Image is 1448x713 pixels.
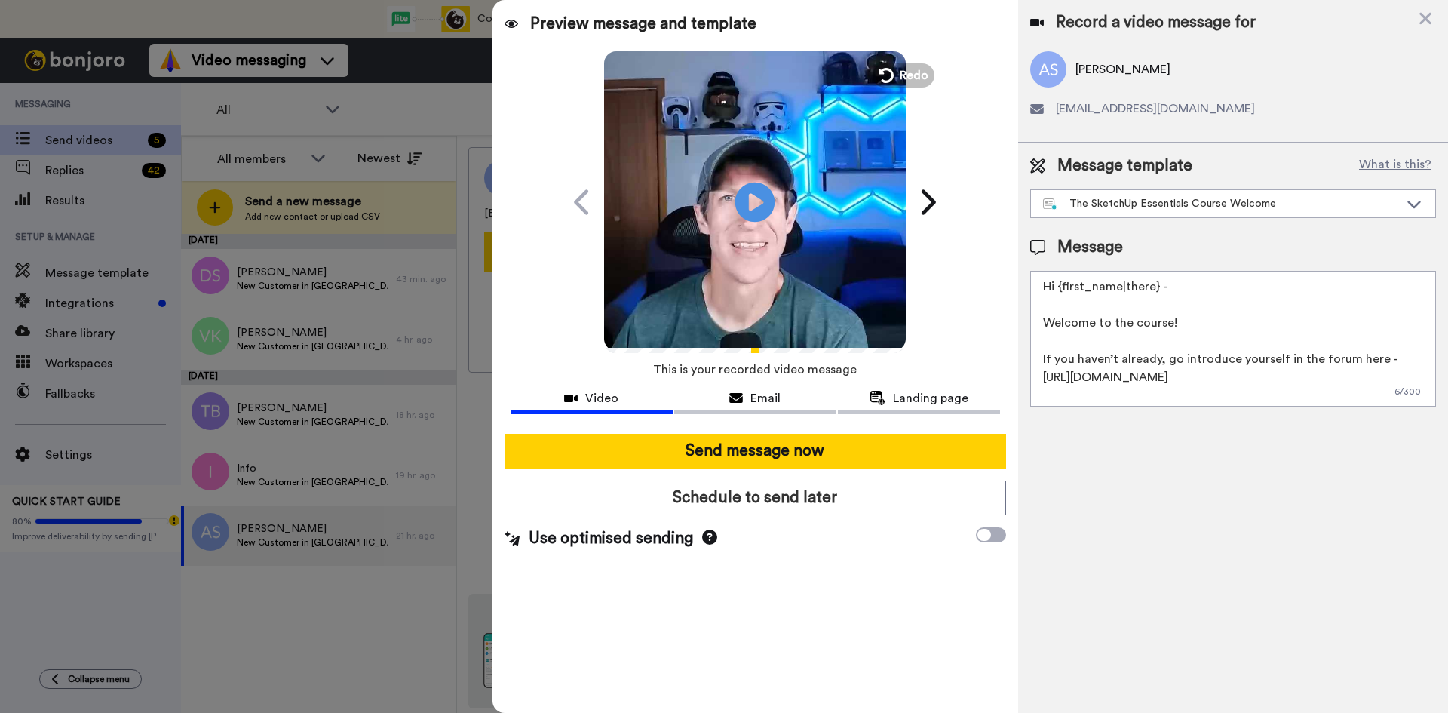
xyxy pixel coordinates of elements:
textarea: Hi {first_name|there} - Welcome to the course! If you haven’t already, go introduce yourself in t... [1030,271,1436,407]
button: Schedule to send later [505,481,1006,515]
span: Message [1057,236,1123,259]
button: Send message now [505,434,1006,469]
span: Landing page [893,389,968,407]
img: nextgen-template.svg [1043,198,1057,211]
div: The SketchUp Essentials Course Welcome [1043,196,1399,211]
span: Video [585,389,618,407]
span: Use optimised sending [529,527,693,550]
span: This is your recorded video message [653,353,857,386]
span: Message template [1057,155,1192,177]
button: What is this? [1354,155,1436,177]
span: Email [750,389,781,407]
